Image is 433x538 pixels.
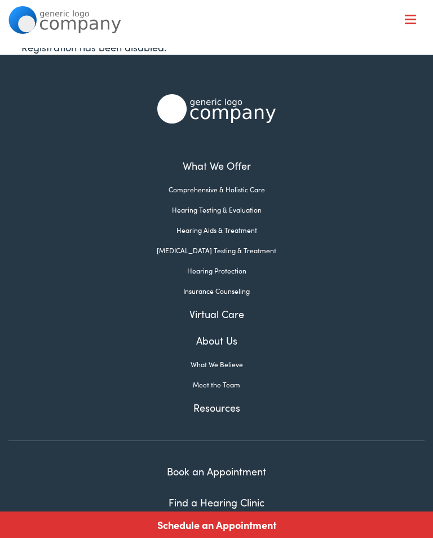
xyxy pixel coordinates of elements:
a: Resources [8,400,424,415]
a: About Us [8,333,424,348]
a: [MEDICAL_DATA] Testing & Treatment [8,245,424,255]
a: Virtual Care [8,306,424,321]
a: Book an Appointment [167,464,266,478]
a: What We Offer [17,45,424,80]
a: Hearing Protection [8,266,424,276]
a: Hearing Aids & Treatment [8,225,424,235]
a: What We Believe [8,359,424,369]
a: Insurance Counseling [8,286,424,296]
a: Meet the Team [8,380,424,390]
a: Find a Hearing Clinic [169,495,264,509]
a: What We Offer [8,158,424,173]
a: Comprehensive & Holistic Care [8,184,424,195]
a: Hearing Testing & Evaluation [8,205,424,215]
img: Alpaca Audiology [157,94,276,124]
